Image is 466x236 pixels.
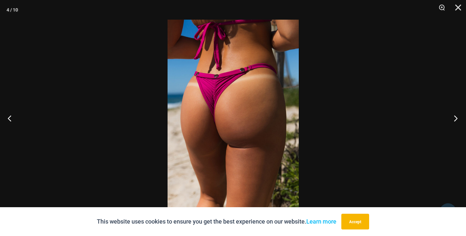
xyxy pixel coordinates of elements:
p: This website uses cookies to ensure you get the best experience on our website. [97,217,336,227]
button: Accept [341,214,369,229]
button: Next [441,102,466,135]
a: Learn more [306,218,336,225]
img: Tight Rope Pink 4228 Thong 02 [168,20,299,216]
div: 4 / 10 [7,5,18,15]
